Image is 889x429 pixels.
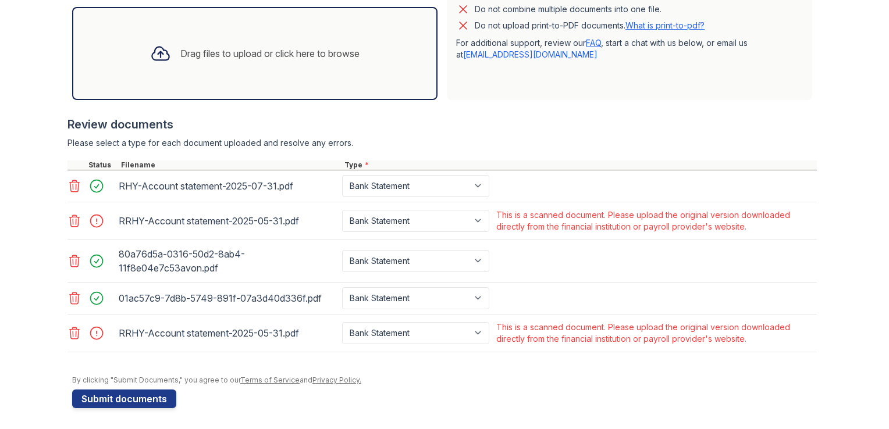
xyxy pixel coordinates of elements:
a: [EMAIL_ADDRESS][DOMAIN_NAME] [463,49,598,59]
div: RRHY-Account statement-2025-05-31.pdf [119,212,337,230]
a: Terms of Service [240,376,300,384]
div: Type [342,160,817,170]
div: Filename [119,160,342,170]
div: Drag files to upload or click here to browse [180,47,360,60]
p: For additional support, review our , start a chat with us below, or email us at [456,37,803,60]
a: FAQ [586,38,601,48]
p: Do not upload print-to-PDF documents. [475,20,705,31]
a: What is print-to-pdf? [625,20,705,30]
a: Privacy Policy. [312,376,361,384]
div: RRHY-Account statement-2025-05-31.pdf [119,324,337,342]
div: This is a scanned document. Please upload the original version downloaded directly from the finan... [496,321,815,345]
div: Status [86,160,119,170]
div: Please select a type for each document uploaded and resolve any errors. [67,137,817,149]
div: By clicking "Submit Documents," you agree to our and [72,376,817,385]
div: This is a scanned document. Please upload the original version downloaded directly from the finan... [496,209,815,233]
div: Do not combine multiple documents into one file. [475,2,662,16]
div: Review documents [67,116,817,133]
button: Submit documents [72,389,176,408]
div: 01ac57c9-7d8b-5749-891f-07a3d40d336f.pdf [119,289,337,308]
div: 80a76d5a-0316-50d2-8ab4-11f8e04e7c53avon.pdf [119,245,337,277]
div: RHY-Account statement-2025-07-31.pdf [119,177,337,195]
